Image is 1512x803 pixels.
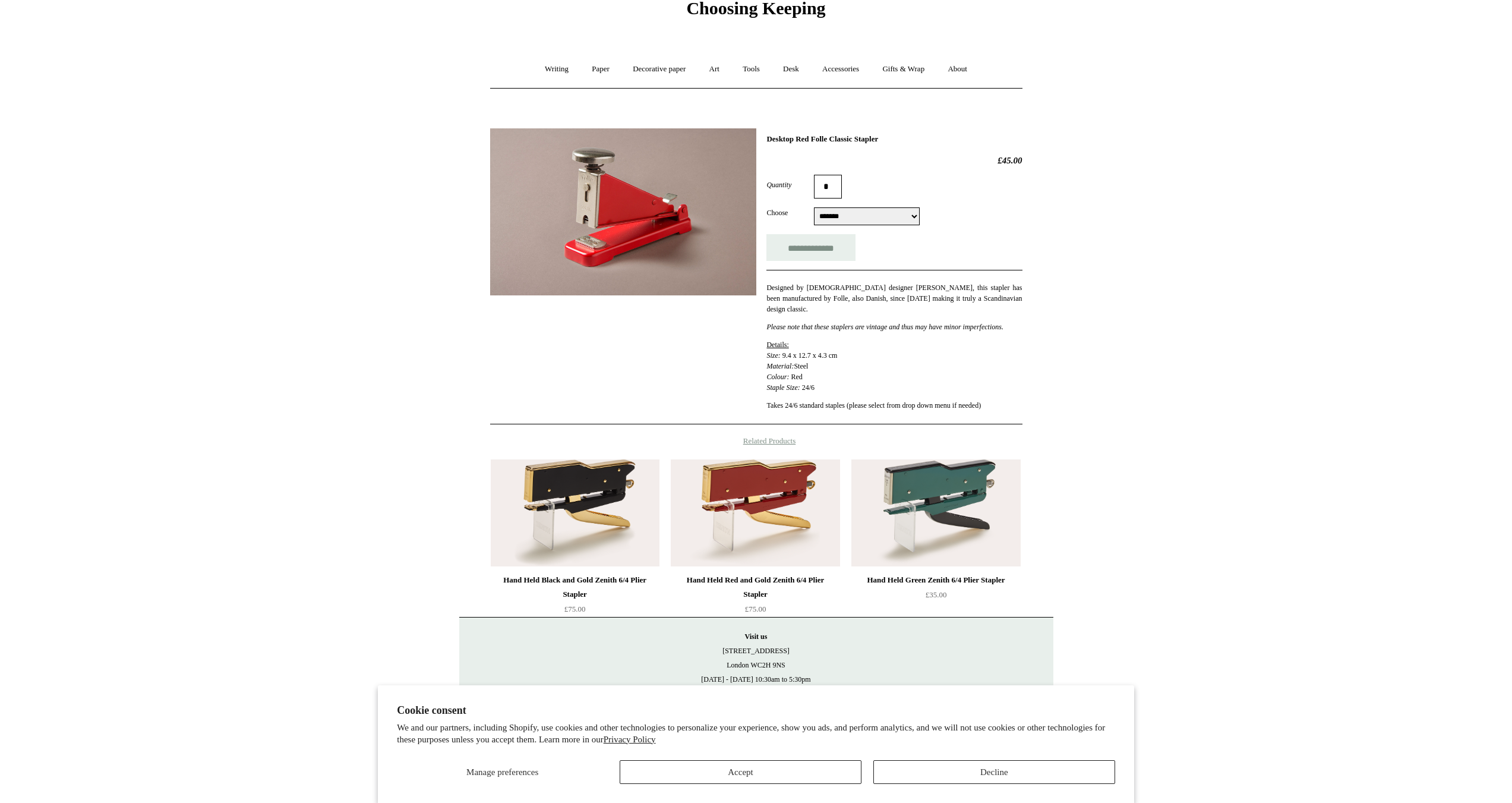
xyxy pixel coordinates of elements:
a: Writing [534,53,579,85]
button: Decline [873,760,1115,784]
a: Hand Held Green Zenith 6/4 Plier Stapler £35.00 [851,573,1020,622]
em: Material: [766,362,794,370]
a: Gifts & Wrap [872,53,935,85]
a: Hand Held Green Zenith 6/4 Plier Stapler Hand Held Green Zenith 6/4 Plier Stapler [851,459,1020,566]
a: Hand Held Black and Gold Zenith 6/4 Plier Stapler Hand Held Black and Gold Zenith 6/4 Plier Stapler [491,459,659,566]
span: £75.00 [564,604,586,613]
div: Hand Held Red and Gold Zenith 6/4 Plier Stapler [674,573,837,602]
a: Tools [732,53,771,85]
span: Manage preferences [466,767,538,777]
span: Details: [766,341,788,349]
a: Decorative paper [622,53,696,85]
a: Choosing Keeping [686,8,825,16]
p: [STREET_ADDRESS] London WC2H 9NS [DATE] - [DATE] 10:30am to 5:30pm [DATE] 10.30am to 6pm [DATE] 1... [471,629,1041,729]
em: Please note that these staplers are vintage and thus may have minor imperfections. [766,323,1005,331]
em: Staple Size: [766,383,800,392]
label: Choose [766,207,814,218]
a: About [937,53,978,85]
label: Quantity [766,180,814,190]
p: Takes 24/6 standard staples (please select from drop down menu if needed) [766,400,1022,411]
h1: Desktop Red Folle Classic Stapler [766,134,1022,144]
h2: Cookie consent [397,704,1115,717]
em: Size: [766,351,780,360]
div: Hand Held Black and Gold Zenith 6/4 Plier Stapler [494,573,656,602]
img: Desktop Red Folle Classic Stapler [490,128,756,295]
a: Art [699,53,730,85]
strong: Visit us [745,632,768,641]
p: 9.4 x 12.7 x 4.3 cm Steel ﻿ Red ﻿ 24/6 [766,339,1022,393]
a: Paper [581,53,620,85]
a: Desk [772,53,810,85]
h2: £45.00 [766,155,1022,166]
span: £75.00 [745,604,766,613]
button: Accept [620,760,861,784]
div: Hand Held Green Zenith 6/4 Plier Stapler [854,573,1017,587]
a: Accessories [812,53,870,85]
em: Colour: [766,373,789,381]
img: Hand Held Black and Gold Zenith 6/4 Plier Stapler [491,459,659,566]
span: £35.00 [926,590,947,599]
p: We and our partners, including Shopify, use cookies and other technologies to personalize your ex... [397,722,1115,745]
p: Designed by [DEMOGRAPHIC_DATA] designer [PERSON_NAME], this stapler has been manufactured by Foll... [766,282,1022,314]
h4: Related Products [459,436,1053,446]
a: Hand Held Red and Gold Zenith 6/4 Plier Stapler Hand Held Red and Gold Zenith 6/4 Plier Stapler [671,459,839,566]
a: Privacy Policy [604,735,656,744]
a: Hand Held Red and Gold Zenith 6/4 Plier Stapler £75.00 [671,573,839,622]
img: Hand Held Red and Gold Zenith 6/4 Plier Stapler [671,459,839,566]
button: Manage preferences [397,760,608,784]
img: Hand Held Green Zenith 6/4 Plier Stapler [851,459,1020,566]
a: Hand Held Black and Gold Zenith 6/4 Plier Stapler £75.00 [491,573,659,622]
